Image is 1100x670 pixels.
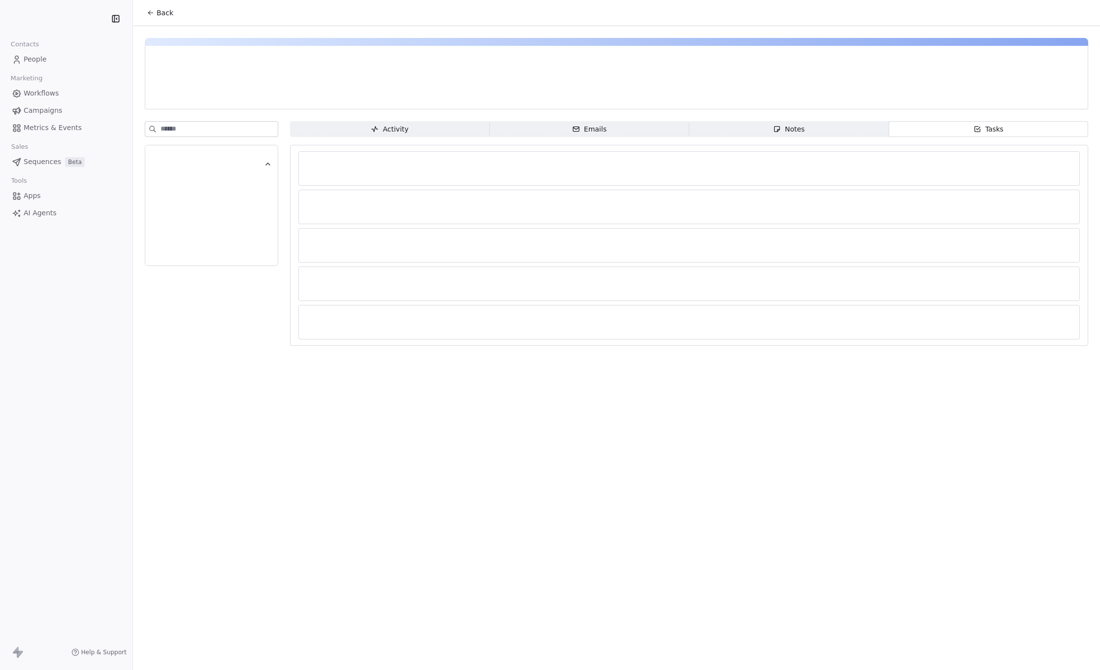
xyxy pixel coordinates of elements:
span: Workflows [24,88,59,99]
span: Marketing [6,71,47,86]
div: Activity [371,124,408,134]
span: Apps [24,191,41,201]
div: Notes [773,124,805,134]
a: Help & Support [71,648,127,656]
div: Emails [572,124,607,134]
button: Back [141,4,179,22]
span: Sequences [24,157,61,167]
span: Beta [65,157,85,167]
span: Contacts [6,37,43,52]
a: Workflows [8,85,125,101]
span: Sales [7,139,32,154]
a: People [8,51,125,67]
span: People [24,54,47,65]
span: Help & Support [81,648,127,656]
span: Campaigns [24,105,62,116]
a: AI Agents [8,205,125,221]
span: Back [157,8,173,18]
a: SequencesBeta [8,154,125,170]
span: Metrics & Events [24,123,82,133]
a: Apps [8,188,125,204]
a: Metrics & Events [8,120,125,136]
span: AI Agents [24,208,57,218]
span: Tools [7,173,31,188]
a: Campaigns [8,102,125,119]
